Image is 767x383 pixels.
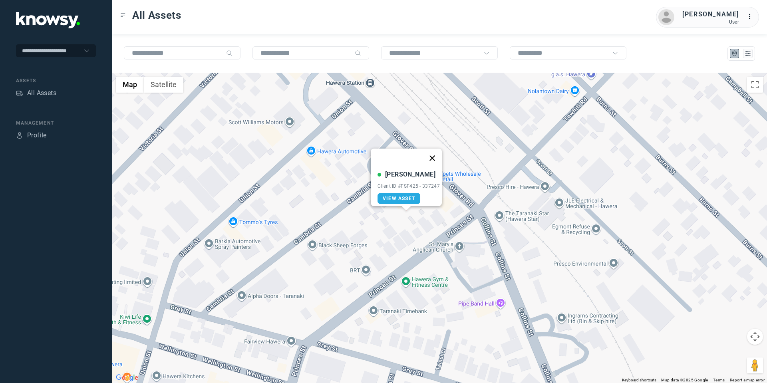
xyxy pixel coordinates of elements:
[747,357,763,373] button: Drag Pegman onto the map to open Street View
[658,9,674,25] img: avatar.png
[16,77,96,84] div: Assets
[747,329,763,345] button: Map camera controls
[27,88,56,98] div: All Assets
[16,132,23,139] div: Profile
[661,378,708,382] span: Map data ©2025 Google
[682,19,739,25] div: User
[114,373,140,383] img: Google
[385,170,435,179] div: [PERSON_NAME]
[132,8,181,22] span: All Assets
[144,77,183,93] button: Show satellite imagery
[116,77,144,93] button: Show street map
[731,50,738,57] div: Map
[747,14,755,20] tspan: ...
[16,119,96,127] div: Management
[747,12,757,22] div: :
[747,12,757,23] div: :
[423,149,442,168] button: Close
[744,50,751,57] div: List
[16,12,80,28] img: Application Logo
[27,131,47,140] div: Profile
[114,373,140,383] a: Open this area in Google Maps (opens a new window)
[16,88,56,98] a: AssetsAll Assets
[383,196,415,201] span: View Asset
[226,50,232,56] div: Search
[16,131,47,140] a: ProfileProfile
[355,50,361,56] div: Search
[16,89,23,97] div: Assets
[120,12,126,18] div: Toggle Menu
[730,378,765,382] a: Report a map error
[682,10,739,19] div: [PERSON_NAME]
[747,77,763,93] button: Toggle fullscreen view
[713,378,725,382] a: Terms (opens in new tab)
[378,193,420,204] a: View Asset
[622,377,656,383] button: Keyboard shortcuts
[378,183,440,189] div: Client ID #FSF425 - 337247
